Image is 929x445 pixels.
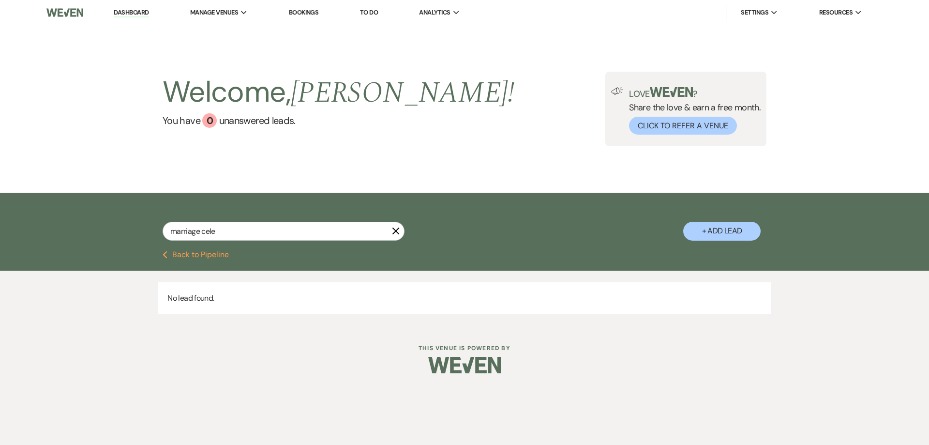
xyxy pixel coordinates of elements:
img: Weven Logo [428,348,501,382]
span: Resources [819,8,853,17]
button: Back to Pipeline [163,251,229,259]
h2: Welcome, [163,72,514,113]
img: weven-logo-green.svg [650,87,693,97]
img: loud-speaker-illustration.svg [611,87,623,95]
p: No lead found. [158,282,771,314]
button: + Add Lead [683,222,761,241]
a: Bookings [289,8,319,16]
a: You have 0 unanswered leads. [163,113,514,128]
a: To Do [360,8,378,16]
span: [PERSON_NAME] ! [291,71,514,115]
div: 0 [202,113,217,128]
a: Dashboard [114,8,149,17]
div: Share the love & earn a free month. [623,87,761,135]
span: Manage Venues [190,8,238,17]
button: Click to Refer a Venue [629,117,737,135]
span: Settings [741,8,768,17]
input: Search by name, event date, email address or phone number [163,222,405,241]
p: Love ? [629,87,761,98]
span: Analytics [419,8,450,17]
img: Weven Logo [46,2,83,23]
